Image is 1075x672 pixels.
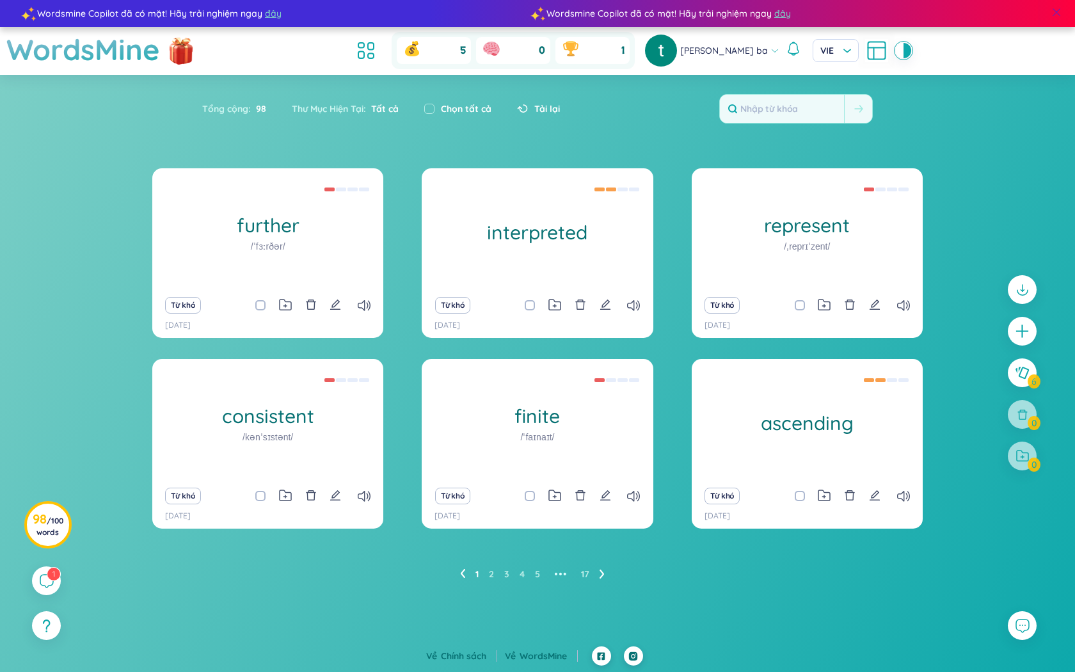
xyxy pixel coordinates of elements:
button: delete [844,296,856,314]
h3: 98 [33,514,63,537]
a: 3 [504,564,509,584]
span: delete [305,299,317,310]
button: Từ khó [165,297,200,314]
button: Từ khó [435,488,470,504]
h1: ascending [692,412,923,435]
span: VIE [820,44,851,57]
span: 1 [621,44,625,58]
img: flashSalesIcon.a7f4f837.png [168,33,194,71]
a: 2 [489,564,494,584]
span: Tất cả [366,103,399,115]
div: Về [426,649,497,663]
span: edit [330,299,341,310]
a: 1 [475,564,479,584]
button: edit [600,487,611,505]
span: [PERSON_NAME] ba [680,44,768,58]
h1: /ˈfaɪnaɪt/ [521,430,555,444]
span: 0 [539,44,545,58]
a: 5 [535,564,540,584]
span: edit [869,299,880,310]
span: delete [844,490,856,501]
button: edit [330,487,341,505]
p: [DATE] [705,319,730,332]
span: Tải lại [534,102,560,116]
button: Từ khó [165,488,200,504]
span: edit [330,490,341,501]
img: avatar [645,35,677,67]
p: [DATE] [165,319,191,332]
button: delete [575,487,586,505]
span: ••• [550,564,571,584]
button: Từ khó [435,297,470,314]
span: edit [869,490,880,501]
a: 4 [520,564,525,584]
h1: consistent [152,405,383,428]
span: 5 [460,44,466,58]
p: [DATE] [705,510,730,522]
li: Next Page [600,564,605,584]
span: plus [1014,323,1030,339]
span: / 100 words [36,516,63,537]
sup: 1 [47,568,60,580]
p: [DATE] [434,510,460,522]
h1: further [152,214,383,237]
div: Tổng cộng : [202,95,279,122]
span: delete [575,490,586,501]
span: đây [253,6,270,20]
a: Chính sách [441,650,497,662]
h1: /ˈfɜːrðər/ [251,239,285,253]
span: delete [305,490,317,501]
div: Thư Mục Hiện Tại : [279,95,411,122]
button: delete [844,487,856,505]
button: edit [600,296,611,314]
a: WordsMine [520,650,578,662]
button: Từ khó [705,297,740,314]
div: Về [505,649,578,663]
button: Từ khó [705,488,740,504]
span: delete [575,299,586,310]
input: Nhập từ khóa [720,95,844,123]
span: 98 [251,102,266,116]
h1: /ˌreprɪˈzent/ [784,239,830,253]
span: delete [844,299,856,310]
div: Wordsmine Copilot đã có mặt! Hãy trải nghiệm ngay [17,6,526,20]
span: edit [600,299,611,310]
h1: interpreted [422,221,653,244]
p: [DATE] [434,319,460,332]
li: Next 5 Pages [550,564,571,584]
h1: represent [692,214,923,237]
a: 17 [581,564,589,584]
span: edit [600,490,611,501]
button: delete [575,296,586,314]
button: edit [869,296,880,314]
a: WordsMine [6,27,160,72]
div: Wordsmine Copilot đã có mặt! Hãy trải nghiệm ngay [526,6,1035,20]
span: 1 [52,569,55,579]
a: avatar [645,35,680,67]
span: đây [763,6,779,20]
label: Chọn tất cả [441,102,491,116]
button: delete [305,487,317,505]
button: edit [869,487,880,505]
button: edit [330,296,341,314]
p: [DATE] [165,510,191,522]
h1: /kənˈsɪstənt/ [243,430,293,444]
h1: finite [422,405,653,428]
li: Previous Page [460,564,465,584]
button: delete [305,296,317,314]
